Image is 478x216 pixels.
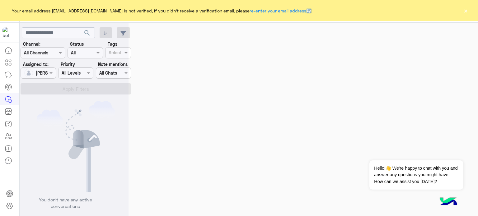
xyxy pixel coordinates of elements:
div: loading... [68,69,79,80]
button: × [462,7,469,14]
a: re-enter your email address [250,8,306,13]
span: Your email address [EMAIL_ADDRESS][DOMAIN_NAME] is not verified, if you didn't receive a verifica... [12,7,312,14]
span: Hello!👋 We're happy to chat with you and answer any questions you might have. How can we assist y... [369,160,463,190]
img: 919860931428189 [2,27,14,38]
div: Select [108,49,122,57]
img: hulul-logo.png [438,191,459,213]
